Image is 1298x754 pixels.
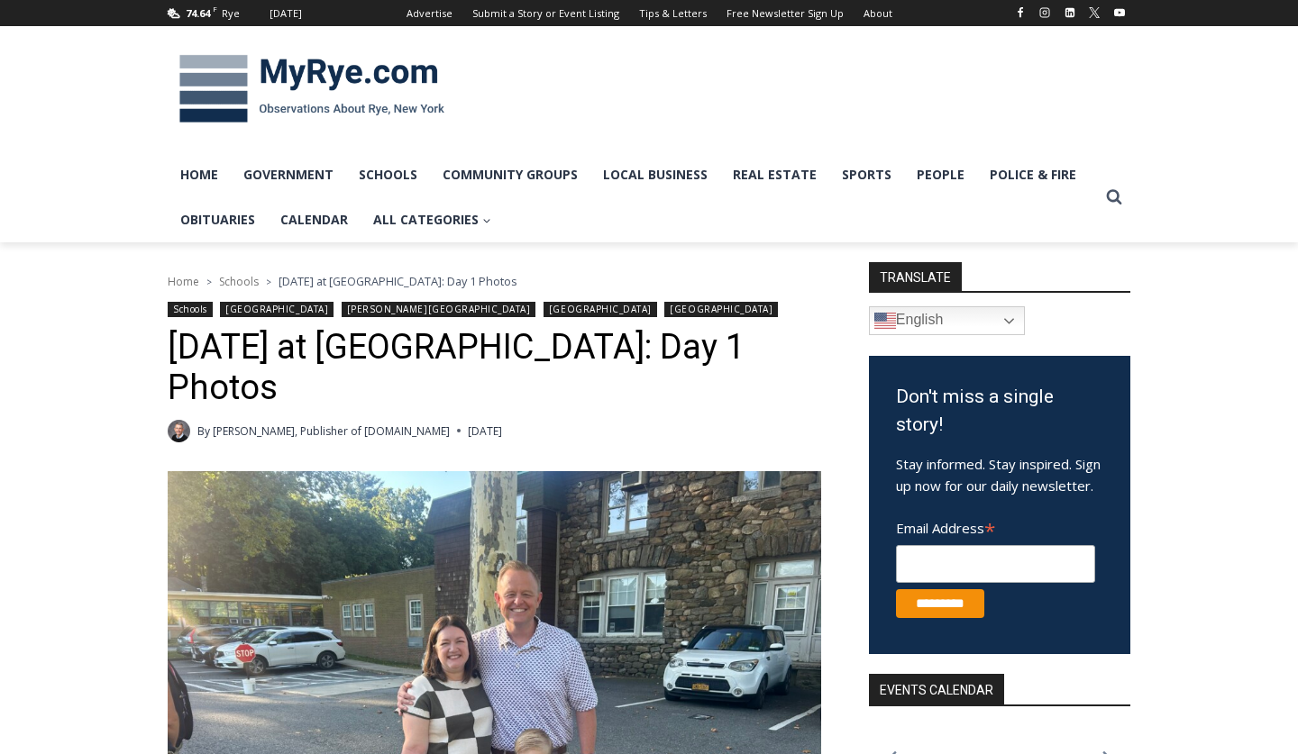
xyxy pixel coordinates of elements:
[168,272,821,290] nav: Breadcrumbs
[1098,181,1130,213] button: View Search Form
[168,420,190,442] a: Author image
[869,306,1025,335] a: English
[896,383,1103,440] h3: Don't miss a single story!
[720,152,829,197] a: Real Estate
[829,152,904,197] a: Sports
[168,274,199,289] a: Home
[373,210,491,230] span: All Categories
[168,197,268,242] a: Obituaries
[186,6,210,20] span: 74.64
[268,197,361,242] a: Calendar
[896,510,1095,542] label: Email Address
[168,152,1098,243] nav: Primary Navigation
[168,302,213,317] a: Schools
[977,152,1089,197] a: Police & Fire
[590,152,720,197] a: Local Business
[222,5,240,22] div: Rye
[168,42,456,136] img: MyRye.com
[168,327,821,409] h1: [DATE] at [GEOGRAPHIC_DATA]: Day 1 Photos
[544,302,657,317] a: [GEOGRAPHIC_DATA]
[1059,2,1081,23] a: Linkedin
[664,302,778,317] a: [GEOGRAPHIC_DATA]
[1010,2,1031,23] a: Facebook
[213,423,450,439] a: [PERSON_NAME], Publisher of [DOMAIN_NAME]
[1034,2,1056,23] a: Instagram
[231,152,346,197] a: Government
[270,5,302,22] div: [DATE]
[197,422,210,440] span: By
[430,152,590,197] a: Community Groups
[468,422,502,440] time: [DATE]
[1109,2,1130,23] a: YouTube
[1083,2,1105,23] a: X
[346,152,430,197] a: Schools
[213,4,217,14] span: F
[220,302,334,317] a: [GEOGRAPHIC_DATA]
[342,302,536,317] a: [PERSON_NAME][GEOGRAPHIC_DATA]
[279,273,517,289] span: [DATE] at [GEOGRAPHIC_DATA]: Day 1 Photos
[874,310,896,332] img: en
[206,276,212,288] span: >
[869,674,1004,704] h2: Events Calendar
[869,262,962,291] strong: TRANSLATE
[266,276,271,288] span: >
[896,453,1103,496] p: Stay informed. Stay inspired. Sign up now for our daily newsletter.
[361,197,504,242] a: All Categories
[168,152,231,197] a: Home
[219,274,259,289] a: Schools
[904,152,977,197] a: People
